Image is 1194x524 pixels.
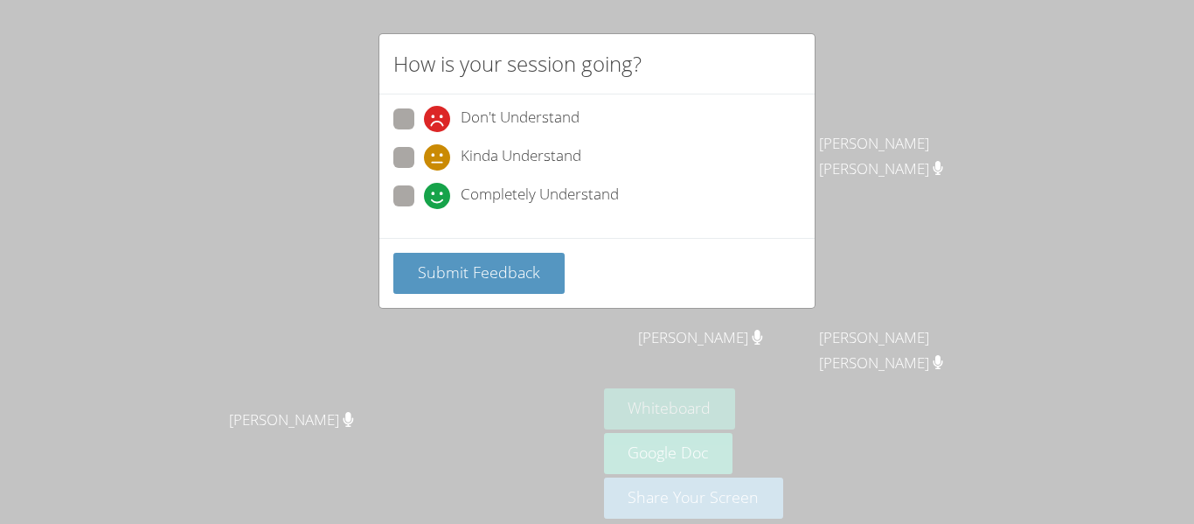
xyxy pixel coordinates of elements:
span: Submit Feedback [418,262,540,283]
span: Kinda Understand [461,144,581,171]
span: Don't Understand [461,106,580,132]
button: Submit Feedback [393,253,565,294]
h2: How is your session going? [393,48,642,80]
span: Completely Understand [461,183,619,209]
